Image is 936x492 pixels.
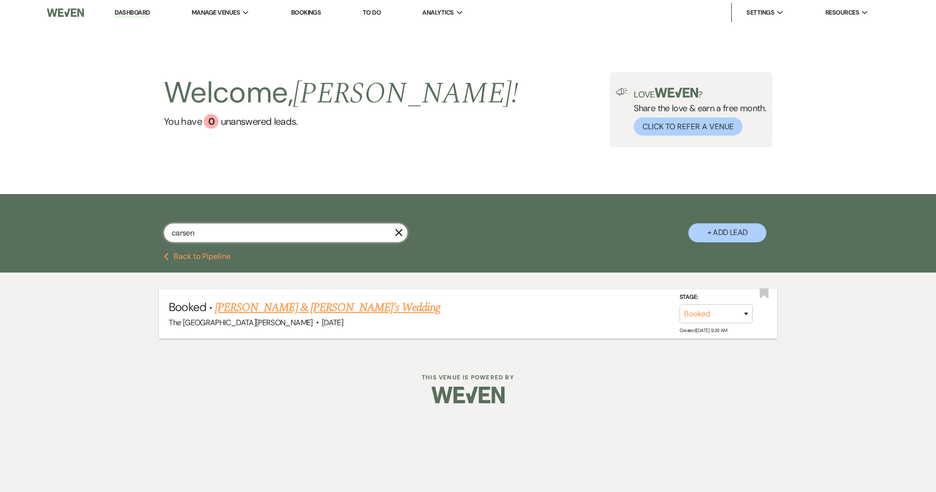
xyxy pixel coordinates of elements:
[164,223,408,242] input: Search by name, event date, email address or phone number
[164,253,231,260] button: Back to Pipeline
[115,8,150,18] a: Dashboard
[422,8,453,18] span: Analytics
[291,8,321,17] a: Bookings
[680,327,727,334] span: Created: [DATE] 9:28 AM
[634,118,742,136] button: Click to Refer a Venue
[204,114,218,129] div: 0
[655,88,698,98] img: weven-logo-green.svg
[634,88,766,99] p: Love ?
[169,299,206,315] span: Booked
[293,71,518,116] span: [PERSON_NAME] !
[47,2,84,23] img: Weven Logo
[688,223,766,242] button: + Add Lead
[164,114,518,129] a: You have 0 unanswered leads.
[825,8,859,18] span: Resources
[431,378,505,412] img: Weven Logo
[628,88,766,136] div: Share the love & earn a free month.
[169,317,312,328] span: The [GEOGRAPHIC_DATA][PERSON_NAME]
[680,292,753,302] label: Stage:
[164,72,518,114] h2: Welcome,
[746,8,774,18] span: Settings
[215,299,440,316] a: [PERSON_NAME] & [PERSON_NAME]'s Wedding
[192,8,240,18] span: Manage Venues
[322,317,343,328] span: [DATE]
[616,88,628,96] img: loud-speaker-illustration.svg
[363,8,381,17] a: To Do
